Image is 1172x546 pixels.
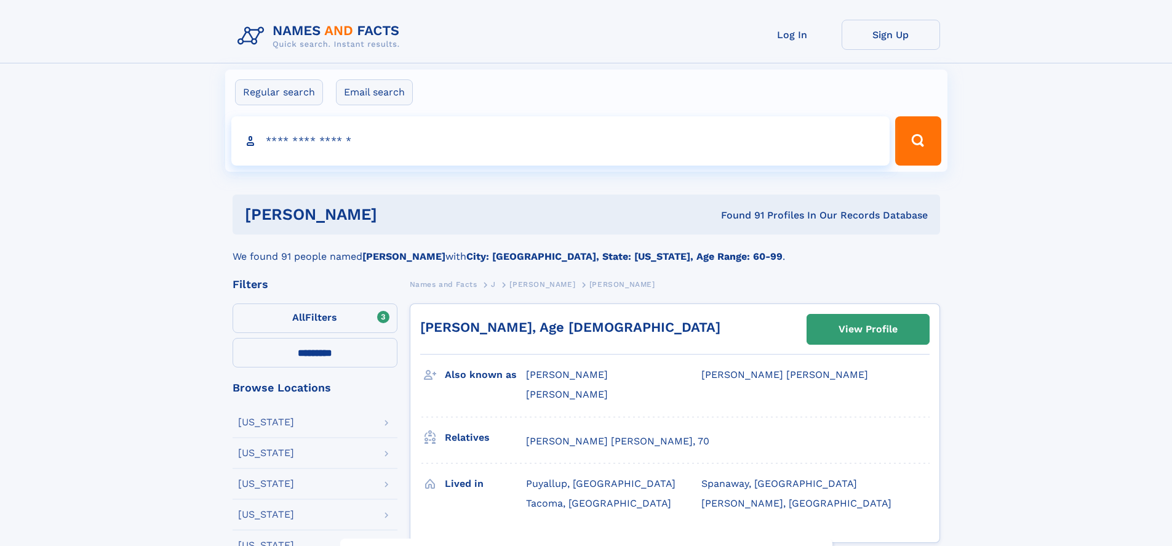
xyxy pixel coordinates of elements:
button: Search Button [895,116,941,166]
span: [PERSON_NAME] [509,280,575,289]
a: Names and Facts [410,276,477,292]
span: [PERSON_NAME] [589,280,655,289]
h3: Lived in [445,473,526,494]
div: View Profile [839,315,898,343]
a: Log In [743,20,842,50]
a: Sign Up [842,20,940,50]
div: [US_STATE] [238,479,294,489]
div: [US_STATE] [238,510,294,520]
b: [PERSON_NAME] [362,251,445,262]
label: Filters [233,303,397,333]
a: [PERSON_NAME] [PERSON_NAME], 70 [526,435,709,448]
h1: [PERSON_NAME] [245,207,549,222]
div: Filters [233,279,397,290]
a: View Profile [807,315,929,344]
b: City: [GEOGRAPHIC_DATA], State: [US_STATE], Age Range: 60-99 [466,251,783,262]
span: [PERSON_NAME] [PERSON_NAME] [701,369,868,380]
span: All [292,311,305,323]
img: Logo Names and Facts [233,20,410,53]
span: Tacoma, [GEOGRAPHIC_DATA] [526,497,671,509]
span: [PERSON_NAME] [526,369,608,380]
span: [PERSON_NAME], [GEOGRAPHIC_DATA] [701,497,891,509]
input: search input [231,116,890,166]
div: [US_STATE] [238,448,294,458]
label: Regular search [235,79,323,105]
div: Found 91 Profiles In Our Records Database [549,209,928,222]
a: J [491,276,496,292]
label: Email search [336,79,413,105]
h3: Also known as [445,364,526,385]
span: J [491,280,496,289]
span: Spanaway, [GEOGRAPHIC_DATA] [701,478,857,489]
h3: Relatives [445,427,526,448]
span: [PERSON_NAME] [526,388,608,400]
div: Browse Locations [233,382,397,393]
a: [PERSON_NAME], Age [DEMOGRAPHIC_DATA] [420,319,720,335]
a: [PERSON_NAME] [509,276,575,292]
div: [US_STATE] [238,417,294,427]
div: We found 91 people named with . [233,235,940,264]
span: Puyallup, [GEOGRAPHIC_DATA] [526,478,676,489]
